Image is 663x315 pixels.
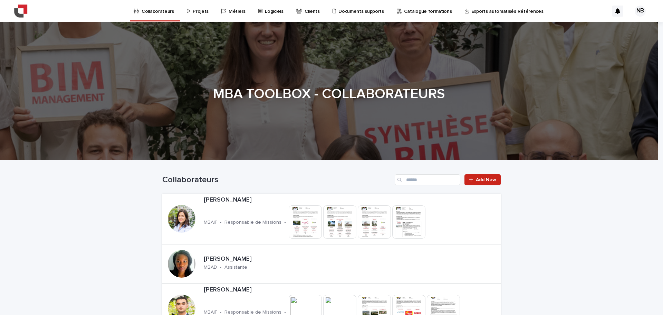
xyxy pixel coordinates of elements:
[224,220,281,225] p: Responsable de Missions
[464,174,501,185] a: Add New
[160,86,498,102] h1: MBA TOOLBOX - COLLABORATEURS
[220,220,222,225] p: •
[476,177,496,182] span: Add New
[220,265,222,270] p: •
[395,174,460,185] input: Search
[204,265,217,270] p: MBAD
[162,244,501,284] a: [PERSON_NAME]MBAD•Assistante
[204,196,475,204] p: [PERSON_NAME]
[162,175,392,185] h1: Collaborateurs
[204,256,295,263] p: [PERSON_NAME]
[204,286,498,294] p: [PERSON_NAME]
[284,220,286,225] p: •
[14,4,28,18] img: YiAiwBLRm2aPEWe5IFcA
[635,6,646,17] div: NB
[204,220,217,225] p: MBAIF
[224,265,247,270] p: Assistante
[162,194,501,244] a: [PERSON_NAME]MBAIF•Responsable de Missions•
